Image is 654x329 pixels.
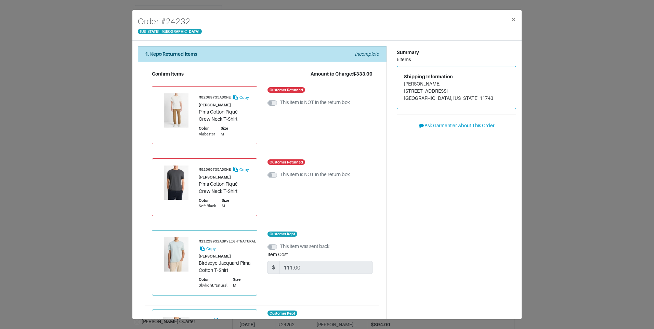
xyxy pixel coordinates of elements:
div: 5 items [397,56,516,63]
span: Customer Returned [267,87,305,93]
div: Size [222,198,229,203]
button: Close [506,10,522,29]
small: M02069735ADOME [199,95,231,100]
div: Summary [397,49,516,56]
div: Skylight/Natural [199,282,227,288]
address: [PERSON_NAME] [STREET_ADDRESS] [GEOGRAPHIC_DATA], [US_STATE] 11743 [404,80,509,102]
small: Copy [239,168,249,172]
em: Incomplete [355,51,379,57]
div: Pima Cotton Piqué Crew Neck T-Shirt [199,108,250,123]
label: This item was sent back [280,243,329,250]
small: M02069735ADOME [199,168,231,172]
small: Copy [221,319,231,323]
small: [PERSON_NAME] [199,175,231,179]
label: This item is NOT in the return box [280,171,350,178]
h4: Order # 24232 [138,15,202,28]
img: Product [159,93,193,128]
div: Pima Cotton Piqué Crew Neck T-Shirt [199,181,250,195]
span: Shipping Information [404,74,453,79]
span: Customer Kept [267,232,298,237]
strong: 1. Kept/Returned Items [145,51,197,57]
small: [PERSON_NAME] [199,254,231,258]
span: $ [267,261,279,274]
div: Birdseye Jacquard Pima Cotton T-Shirt [199,260,256,274]
small: [PERSON_NAME] [199,103,231,107]
div: Soft Black [199,203,216,209]
div: Color [199,126,215,131]
div: Color [199,277,227,282]
button: Copy [232,166,249,173]
span: Customer Returned [267,159,305,165]
small: 308501 [199,319,212,323]
div: M [233,282,240,288]
div: M [221,131,228,137]
small: Copy [206,247,216,251]
div: M [222,203,229,209]
div: Color [199,198,216,203]
button: Copy [199,245,216,252]
button: Copy [213,317,231,325]
small: M11229932ASKYLIGHTNATURAL [199,239,256,244]
div: Size [233,277,240,282]
span: [US_STATE] - [GEOGRAPHIC_DATA] [138,29,202,34]
label: Item Cost [267,251,288,258]
small: Copy [239,95,249,100]
span: × [511,15,516,24]
div: Size [221,126,228,131]
img: Product [159,166,193,200]
button: Copy [232,93,249,101]
img: Product [159,237,193,272]
div: Alabaster [199,131,215,137]
span: Customer Kept [267,311,298,316]
div: Amount to Charge: $333.00 [311,70,372,78]
button: Ask Garmentier About This Order [397,120,516,131]
label: This item is NOT in the return box [280,99,350,106]
div: Confirm Items [152,70,184,78]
